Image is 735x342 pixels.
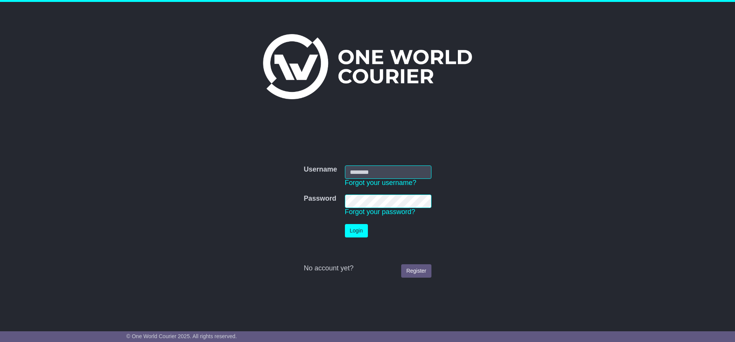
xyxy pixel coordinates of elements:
button: Login [345,224,368,237]
label: Password [304,195,336,203]
span: © One World Courier 2025. All rights reserved. [126,333,237,339]
label: Username [304,165,337,174]
a: Forgot your username? [345,179,416,187]
a: Register [401,264,431,278]
a: Forgot your password? [345,208,415,216]
div: No account yet? [304,264,431,273]
img: One World [263,34,472,99]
